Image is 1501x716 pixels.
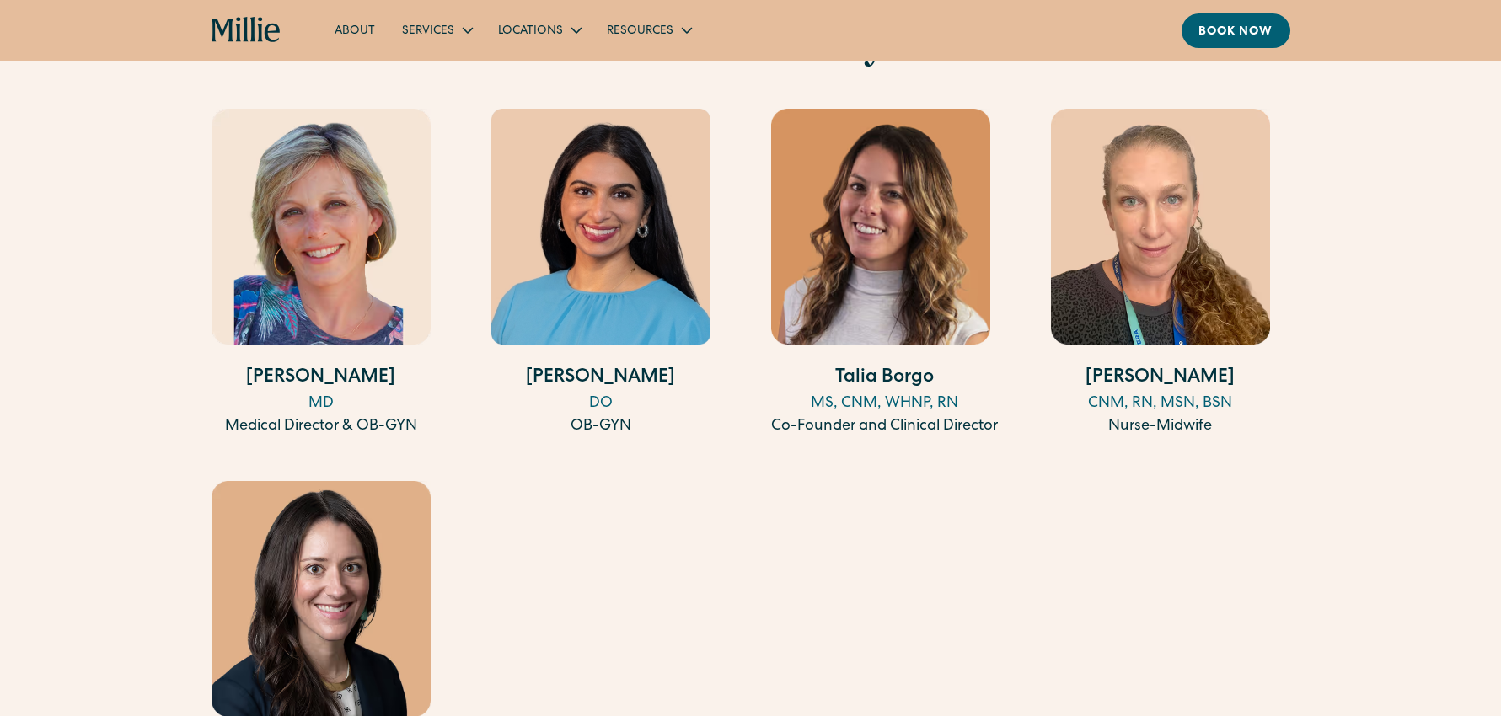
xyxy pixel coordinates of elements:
[491,109,710,438] a: [PERSON_NAME]DOOB-GYN
[491,415,710,438] div: OB-GYN
[1051,415,1270,438] div: Nurse-Midwife
[1051,393,1270,415] div: CNM, RN, MSN, BSN
[212,109,431,438] a: [PERSON_NAME]MDMedical Director & OB-GYN
[771,109,998,438] a: Talia BorgoMS, CNM, WHNP, RNCo-Founder and Clinical Director
[771,415,998,438] div: Co-Founder and Clinical Director
[491,365,710,393] h4: [PERSON_NAME]
[771,365,998,393] h4: Talia Borgo
[1198,24,1273,41] div: Book now
[771,393,998,415] div: MS, CNM, WHNP, RN
[1182,13,1290,48] a: Book now
[498,23,563,40] div: Locations
[607,23,673,40] div: Resources
[593,16,704,44] div: Resources
[212,393,431,415] div: MD
[491,393,710,415] div: DO
[1051,365,1270,393] h4: [PERSON_NAME]
[212,415,431,438] div: Medical Director & OB-GYN
[402,23,454,40] div: Services
[212,17,281,44] a: home
[1051,109,1270,438] a: [PERSON_NAME]CNM, RN, MSN, BSNNurse-Midwife
[212,365,431,393] h4: [PERSON_NAME]
[389,16,485,44] div: Services
[485,16,593,44] div: Locations
[321,16,389,44] a: About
